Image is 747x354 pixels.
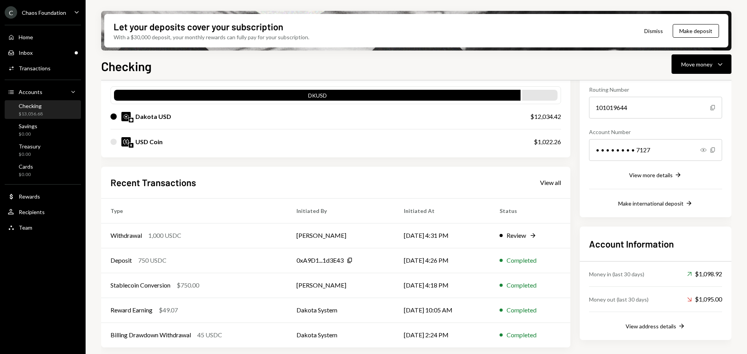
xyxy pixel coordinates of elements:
div: Completed [507,281,537,290]
div: 0xA9D1...1d3E43 [296,256,344,265]
div: DKUSD [114,91,521,102]
td: Dakota System [287,298,394,323]
a: Savings$0.00 [5,120,81,139]
h1: Checking [101,58,152,74]
a: Transactions [5,61,81,75]
div: Routing Number [589,85,722,94]
div: $1,098.92 [687,269,722,279]
button: Dismiss [635,22,673,40]
div: Let your deposits cover your subscription [114,20,283,33]
div: Recipients [19,209,45,215]
div: Reward Earning [110,305,153,315]
a: Home [5,30,81,44]
div: $0.00 [19,131,37,138]
th: Type [101,198,287,223]
div: USD Coin [135,137,163,146]
a: Team [5,220,81,234]
div: $49.07 [159,305,178,315]
td: [DATE] 4:18 PM [395,273,491,298]
div: Money out (last 30 days) [589,295,649,303]
div: Account Number [589,128,722,136]
div: $0.00 [19,171,33,178]
div: Team [19,224,32,231]
div: Move money [681,60,712,68]
button: Move money [672,54,731,74]
div: 45 USDC [197,330,222,340]
td: [DATE] 2:24 PM [395,323,491,347]
img: base-mainnet [129,118,133,122]
a: Rewards [5,189,81,203]
div: Checking [19,103,43,109]
div: Billing Drawdown Withdrawal [110,330,191,340]
div: Withdrawal [110,231,142,240]
h2: Account Information [589,237,722,250]
div: View address details [626,323,676,330]
a: View all [540,178,561,187]
button: Make deposit [673,24,719,38]
div: Make international deposit [618,200,684,207]
th: Initiated At [395,198,491,223]
div: Deposit [110,256,132,265]
div: $1,022.26 [534,137,561,146]
div: View all [540,179,561,187]
div: Accounts [19,89,42,95]
div: Home [19,34,33,40]
div: $750.00 [177,281,199,290]
div: $12,034.42 [530,112,561,121]
div: Completed [507,305,537,315]
a: Checking$13,056.68 [5,100,81,119]
a: Treasury$0.00 [5,141,81,159]
td: [DATE] 4:31 PM [395,223,491,248]
div: Savings [19,123,37,129]
div: View more details [629,172,673,178]
div: Inbox [19,49,33,56]
div: $0.00 [19,151,40,158]
div: Transactions [19,65,51,71]
div: Treasury [19,143,40,150]
img: USDC [121,137,131,146]
div: • • • • • • • • 7127 [589,139,722,161]
div: Chaos Foundation [22,9,66,16]
th: Status [490,198,570,223]
div: 101019644 [589,97,722,119]
td: [DATE] 4:26 PM [395,248,491,273]
div: C [5,6,17,19]
div: 750 USDC [138,256,167,265]
div: Stablecoin Conversion [110,281,170,290]
td: [DATE] 10:05 AM [395,298,491,323]
button: View address details [626,322,686,331]
div: Completed [507,256,537,265]
div: Review [507,231,526,240]
img: ethereum-mainnet [129,143,133,148]
div: Dakota USD [135,112,171,121]
button: Make international deposit [618,199,693,208]
div: 1,000 USDC [148,231,181,240]
h2: Recent Transactions [110,176,196,189]
a: Accounts [5,85,81,99]
td: [PERSON_NAME] [287,223,394,248]
div: Rewards [19,193,40,200]
div: Cards [19,163,33,170]
button: View more details [629,171,682,180]
th: Initiated By [287,198,394,223]
a: Inbox [5,45,81,59]
td: [PERSON_NAME] [287,273,394,298]
div: Completed [507,330,537,340]
img: DKUSD [121,112,131,121]
a: Recipients [5,205,81,219]
td: Dakota System [287,323,394,347]
div: $1,095.00 [687,295,722,304]
div: $13,056.68 [19,111,43,117]
a: Cards$0.00 [5,161,81,180]
div: With a $30,000 deposit, your monthly rewards can fully pay for your subscription. [114,33,309,41]
div: Money in (last 30 days) [589,270,644,278]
